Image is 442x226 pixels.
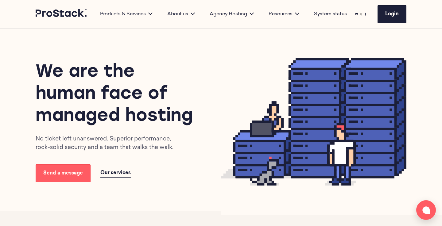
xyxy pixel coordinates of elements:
div: About us [160,10,202,18]
a: System status [314,10,347,18]
span: Send a message [43,171,83,176]
a: Our services [100,169,131,178]
span: Login [385,12,399,17]
div: Resources [261,10,307,18]
a: Send a message [36,164,91,182]
p: No ticket left unanswered. Superior performance, rock-solid security and a team that walks the walk. [36,135,183,152]
span: Our services [100,170,131,175]
a: Login [378,5,406,23]
div: Products & Services [93,10,160,18]
div: Agency Hosting [202,10,261,18]
button: Open chat window [416,200,436,220]
a: Prostack logo [36,9,88,19]
h1: We are the human face of managed hosting [36,61,199,128]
